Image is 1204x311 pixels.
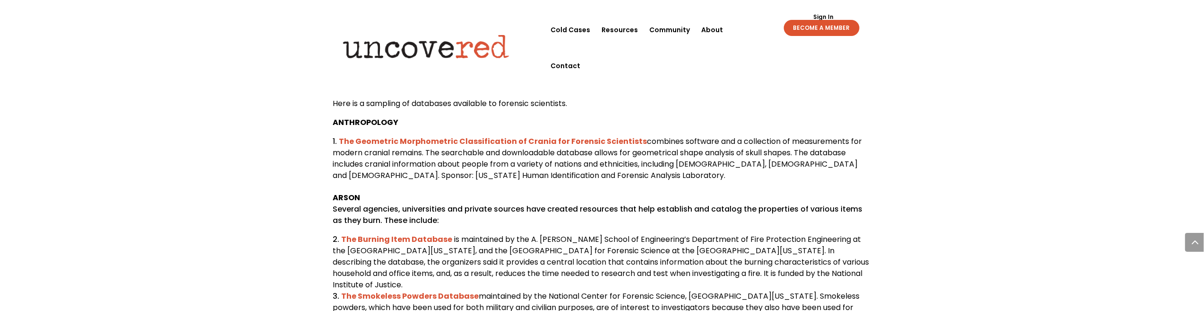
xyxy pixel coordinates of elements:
span: is maintained by the A. [PERSON_NAME] School of Engineering’s Department of Fire Protection Engin... [333,234,869,290]
span: combines software and a collection of measurements for modern cranial remains. The searchable and... [333,136,862,181]
span: Here is a sampling of databases available to forensic scientists. [333,98,567,109]
a: About [702,12,723,48]
a: Community [650,12,690,48]
b: The Burning Item Database [341,234,452,245]
a: The Burning Item Database [341,234,454,245]
a: BECOME A MEMBER [784,20,860,36]
a: Cold Cases [551,12,591,48]
a: Resources [602,12,638,48]
a: Sign In [808,14,839,20]
b: ANTHROPOLOGY [333,117,398,128]
b: ARSON [333,192,360,203]
img: Uncovered logo [335,28,517,65]
a: The Geometric Morphometric Classification of Crania for Forensic Scientists [339,136,647,147]
p: Several agencies, universities and private sources have created resources that help establish and... [333,192,871,234]
a: Contact [551,48,581,84]
a: The Smokeless Powders Database [341,291,479,302]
